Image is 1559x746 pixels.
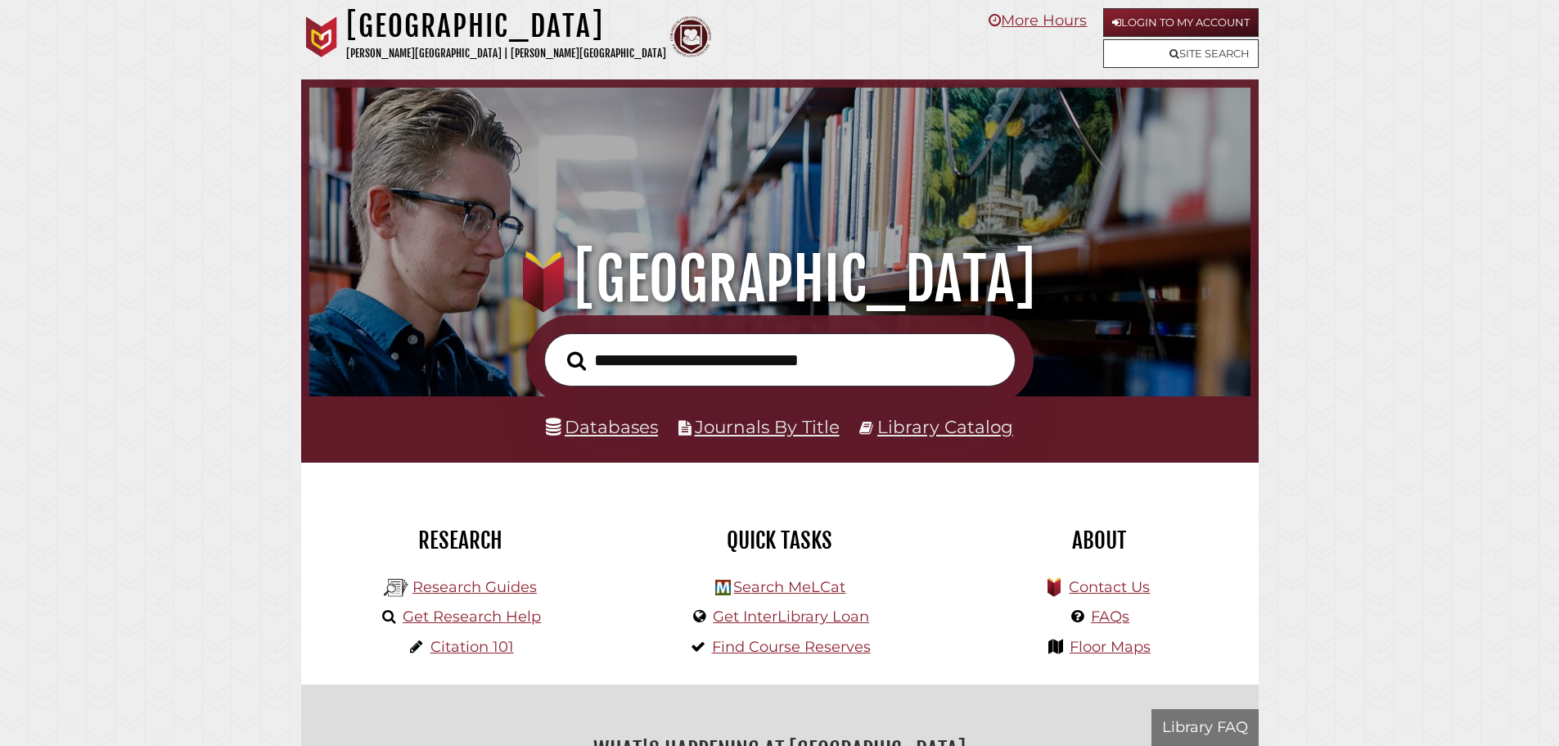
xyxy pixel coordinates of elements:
a: Site Search [1103,39,1259,68]
a: Library Catalog [877,416,1013,437]
a: Journals By Title [695,416,840,437]
img: Hekman Library Logo [384,576,408,600]
h2: About [952,527,1246,554]
a: Floor Maps [1070,638,1151,656]
h1: [GEOGRAPHIC_DATA] [332,243,1227,315]
button: Search [559,346,594,376]
a: Get Research Help [403,608,541,626]
a: Databases [546,416,658,437]
img: Calvin University [301,16,342,57]
i: Search [567,350,586,371]
a: More Hours [989,11,1087,29]
h2: Research [313,527,608,554]
img: Calvin Theological Seminary [670,16,711,57]
p: [PERSON_NAME][GEOGRAPHIC_DATA] | [PERSON_NAME][GEOGRAPHIC_DATA] [346,44,666,63]
a: FAQs [1091,608,1129,626]
a: Login to My Account [1103,8,1259,37]
a: Citation 101 [430,638,514,656]
a: Get InterLibrary Loan [713,608,869,626]
a: Contact Us [1069,578,1150,596]
a: Research Guides [412,578,537,596]
a: Find Course Reserves [712,638,871,656]
h1: [GEOGRAPHIC_DATA] [346,8,666,44]
h2: Quick Tasks [633,527,927,554]
img: Hekman Library Logo [715,580,731,595]
a: Search MeLCat [733,578,845,596]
